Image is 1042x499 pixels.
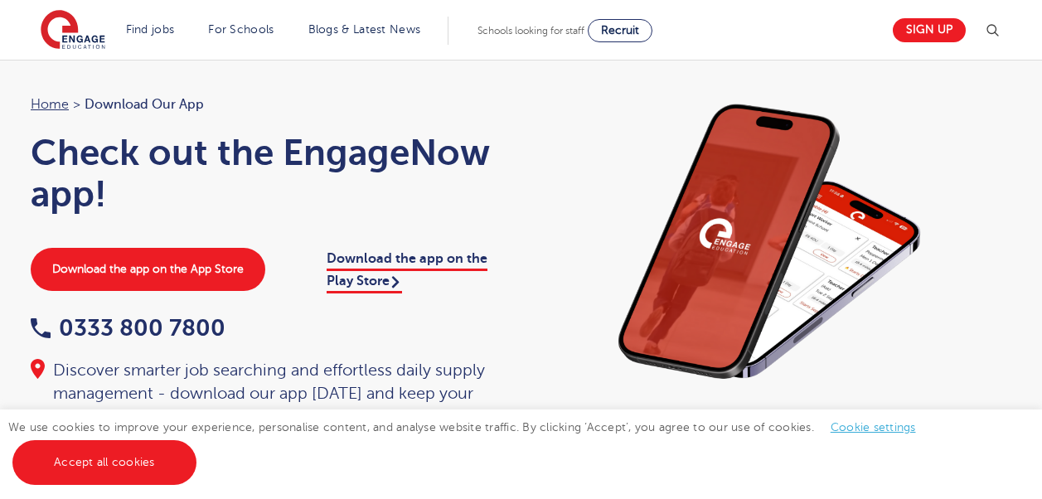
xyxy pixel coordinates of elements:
[41,10,105,51] img: Engage Education
[601,24,639,36] span: Recruit
[73,97,80,112] span: >
[308,23,421,36] a: Blogs & Latest News
[12,440,196,485] a: Accept all cookies
[8,421,933,468] span: We use cookies to improve your experience, personalise content, and analyse website traffic. By c...
[31,94,505,115] nav: breadcrumb
[588,19,652,42] a: Recruit
[831,421,916,434] a: Cookie settings
[31,132,505,215] h1: Check out the EngageNow app!
[31,248,265,291] a: Download the app on the App Store
[893,18,966,42] a: Sign up
[477,25,584,36] span: Schools looking for staff
[208,23,274,36] a: For Schools
[31,315,225,341] a: 0333 800 7800
[31,97,69,112] a: Home
[85,94,204,115] span: Download our app
[126,23,175,36] a: Find jobs
[327,251,487,293] a: Download the app on the Play Store
[31,359,505,429] div: Discover smarter job searching and effortless daily supply management - download our app [DATE] a...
